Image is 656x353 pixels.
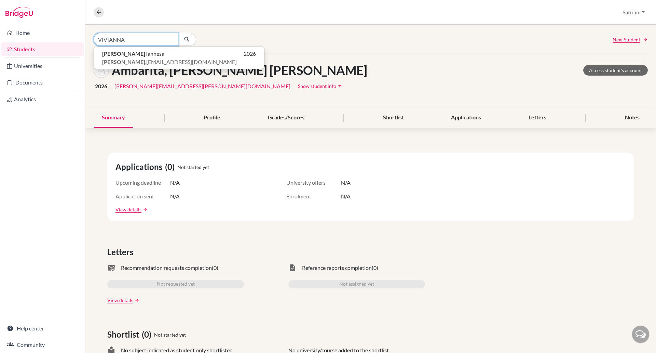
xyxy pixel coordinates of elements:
[286,192,341,200] span: Enrolment
[141,207,148,212] a: arrow_forward
[170,179,180,187] span: N/A
[5,7,33,18] img: Bridge-U
[102,58,237,66] span: .[EMAIL_ADDRESS][DOMAIN_NAME]
[102,50,145,57] b: [PERSON_NAME]
[286,179,341,187] span: University offers
[165,161,177,173] span: (0)
[1,26,84,40] a: Home
[298,81,343,91] button: Show student infoarrow_drop_down
[613,36,640,43] span: Next Student
[115,192,170,200] span: Application sent
[1,338,84,352] a: Community
[341,179,351,187] span: N/A
[107,246,136,258] span: Letters
[121,264,212,272] span: Recommendation requests completion
[617,108,648,128] div: Notes
[341,192,351,200] span: N/A
[583,65,648,76] a: Access student's account
[372,264,378,272] span: (0)
[293,82,295,90] span: |
[1,92,84,106] a: Analytics
[244,50,256,58] span: 2026
[107,264,115,272] span: mark_email_read
[336,82,343,89] i: arrow_drop_down
[302,264,372,272] span: Reference reports completion
[288,264,297,272] span: task
[1,42,84,56] a: Students
[177,164,209,171] span: Not started yet
[107,297,133,304] a: View details
[154,331,186,338] span: Not started yet
[95,82,107,90] span: 2026
[115,179,170,187] span: Upcoming deadline
[110,82,112,90] span: |
[1,59,84,73] a: Universities
[133,298,139,303] a: arrow_forward
[339,280,374,288] span: Not assigned yet
[619,6,648,19] button: Satriani
[102,58,145,65] b: [PERSON_NAME]
[375,108,412,128] div: Shortlist
[212,264,218,272] span: (0)
[170,192,180,200] span: N/A
[107,328,142,341] span: Shortlist
[94,63,109,78] img: Tonya Abigail Ambarita's avatar
[157,280,195,288] span: Not requested yet
[195,108,229,128] div: Profile
[94,33,178,46] input: Find student by name...
[115,206,141,213] a: View details
[298,83,336,89] span: Show student info
[260,108,313,128] div: Grades/Scores
[94,108,133,128] div: Summary
[15,5,29,11] span: Help
[94,47,264,69] button: [PERSON_NAME]Tannesa2026[PERSON_NAME].[EMAIL_ADDRESS][DOMAIN_NAME]
[1,322,84,335] a: Help center
[443,108,489,128] div: Applications
[102,50,164,58] span: Tannesa
[520,108,555,128] div: Letters
[115,161,165,173] span: Applications
[613,36,648,43] a: Next Student
[1,76,84,89] a: Documents
[142,328,154,341] span: (0)
[114,82,290,90] a: [PERSON_NAME][EMAIL_ADDRESS][PERSON_NAME][DOMAIN_NAME]
[112,63,367,78] h1: Ambarita, [PERSON_NAME] [PERSON_NAME]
